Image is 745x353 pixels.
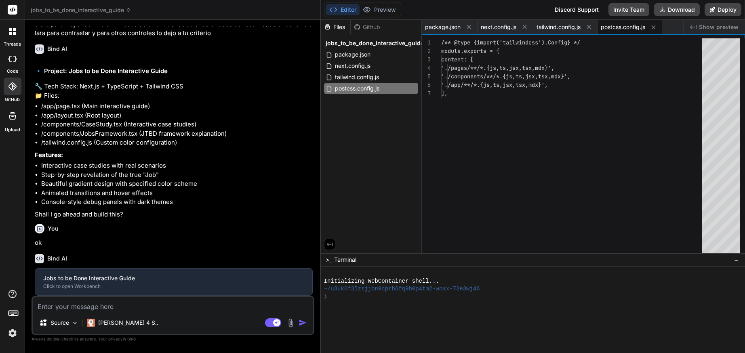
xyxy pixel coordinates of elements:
button: Invite Team [608,3,649,16]
div: Github [351,23,384,31]
h6: Bind AI [47,254,67,263]
h2: 🔹 Project: Jobs to be Done Interactive Guide [35,67,313,76]
p: 🔧 Tech Stack: Next.js + TypeScript + Tailwind CSS 📁 Files: [35,82,313,100]
li: /app/page.tsx (Main interactive guide) [41,102,313,111]
div: 6 [422,81,431,89]
span: >_ [326,256,332,264]
li: /components/JobsFramework.tsx (JTBD framework explanation) [41,129,313,139]
div: 3 [422,55,431,64]
img: settings [6,326,19,340]
div: 2 [422,47,431,55]
span: /** @type {import('tailwindcss').Config} */ [441,39,580,46]
label: threads [4,41,21,48]
div: Discord Support [550,3,604,16]
button: Deploy [705,3,741,16]
img: Claude 4 Sonnet [87,319,95,327]
div: 7 [422,89,431,98]
span: ~/u3uk0f35zsjjbn9cprh6fq9h0p4tm2-wnxx-73e3wj46 [324,285,480,293]
span: ], [441,90,448,97]
li: Interactive case studies with real scenarios [41,161,313,170]
span: package.json [425,23,461,31]
p: Shall I go ahead and build this? [35,210,313,219]
span: Show preview [699,23,739,31]
strong: Features: [35,151,63,159]
span: Terminal [334,256,356,264]
span: './app/**/*.{js,ts,jsx,tsx,mdx}', [441,81,548,88]
span: tailwind.config.js [537,23,581,31]
li: Beautiful gradient design with specified color scheme [41,179,313,189]
h6: Bind AI [47,45,67,53]
div: Files [321,23,350,31]
img: icon [299,319,307,327]
span: jobs_to_be_done_interactive_guide [326,39,424,47]
span: postcss.config.js [334,84,380,93]
li: /components/CaseStudy.tsx (Interactive case studies) [41,120,313,129]
p: [PERSON_NAME] 4 S.. [98,319,158,327]
li: Animated transitions and hover effects [41,189,313,198]
li: /app/layout.tsx (Root layout) [41,111,313,120]
span: postcss.config.js [601,23,645,31]
div: Click to open Workbench [43,283,304,290]
span: next.config.js [334,61,371,71]
button: Preview [360,4,399,15]
img: Pick Models [72,319,78,326]
button: − [732,253,740,266]
button: Download [654,3,700,16]
li: Step-by-step revelation of the true "Job" [41,170,313,180]
label: Upload [5,126,20,133]
h6: You [48,225,59,233]
span: privacy [108,336,123,341]
div: 5 [422,72,431,81]
label: GitHub [5,96,20,103]
span: next.config.js [481,23,516,31]
span: Initializing WebContainer shell... [324,277,439,285]
li: Console-style debug panels with dark themes [41,198,313,207]
div: 1 [422,38,431,47]
span: − [734,256,739,264]
p: Always double-check its answers. Your in Bind [32,335,314,343]
img: attachment [286,318,295,328]
div: 4 [422,64,431,72]
span: './pages/**/*.{js,ts,jsx,tsx,mdx}', [441,64,554,71]
span: ❯ [324,293,328,300]
span: tailwind.config.js [334,72,380,82]
div: Jobs to be Done Interactive Guide [43,274,304,282]
button: Jobs to be Done Interactive GuideClick to open Workbench [35,269,312,295]
span: jobs_to_be_done_interactive_guide [31,6,131,14]
button: Editor [326,4,360,15]
span: content: [ [441,56,474,63]
p: ok [35,238,313,248]
span: './components/**/*.{js,ts,jsx,tsx,mdx}', [441,73,570,80]
p: Source [51,319,69,327]
label: code [7,68,18,75]
li: /tailwind.config.js (Custom color configuration) [41,138,313,147]
span: package.json [334,50,371,59]
span: module.exports = { [441,47,499,55]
